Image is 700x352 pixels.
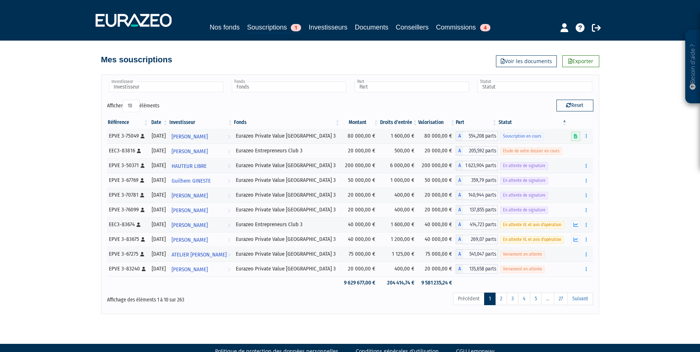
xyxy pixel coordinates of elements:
div: [DATE] [152,191,166,199]
th: Date: activer pour trier la colonne par ordre croissant [149,116,169,129]
div: A - Eurazeo Private Value Europe 3 [456,249,497,259]
i: Voir l'investisseur [228,130,230,144]
td: 1 125,00 € [379,247,418,262]
td: 20 000,00 € [418,203,456,217]
div: EPVE 3-50371 [109,162,146,169]
span: En attente de signature [500,177,548,184]
td: 204 414,74 € [379,276,418,289]
i: Voir l'investisseur [228,248,230,262]
div: EPVE 3-70781 [109,191,146,199]
div: A - Eurazeo Private Value Europe 3 [456,190,497,200]
i: Voir l'investisseur [228,159,230,173]
span: A [456,264,463,274]
div: Eurazeo Private Value [GEOGRAPHIC_DATA] 3 [236,250,338,258]
td: 20 000,00 € [341,203,379,217]
td: 20 000,00 € [341,144,379,158]
span: [PERSON_NAME] [172,233,208,247]
i: [Français] Personne physique [137,222,141,227]
th: Statut : activer pour trier la colonne par ordre d&eacute;croissant [498,116,568,129]
a: Voir les documents [496,55,557,67]
div: [DATE] [152,147,166,155]
th: Part: activer pour trier la colonne par ordre croissant [456,116,497,129]
span: A [456,249,463,259]
div: EPVE 3-67275 [109,250,146,258]
th: Fonds: activer pour trier la colonne par ordre croissant [233,116,341,129]
div: A - Eurazeo Private Value Europe 3 [456,161,497,170]
a: 5 [530,293,542,305]
a: [PERSON_NAME] [169,188,234,203]
a: 1 [484,293,496,305]
td: 40 000,00 € [418,217,456,232]
td: 40 000,00 € [341,217,379,232]
i: Voir l'investisseur [228,218,230,232]
i: [Français] Personne physique [140,252,144,256]
div: Eurazeo Private Value [GEOGRAPHIC_DATA] 3 [236,191,338,199]
div: Eurazeo Private Value [GEOGRAPHIC_DATA] 3 [236,206,338,214]
td: 20 000,00 € [341,188,379,203]
span: [PERSON_NAME] [172,189,208,203]
i: [Français] Personne physique [137,149,141,153]
span: A [456,205,463,215]
span: En attente VL et avis d'opération [500,236,564,243]
label: Afficher éléments [107,100,159,112]
div: A - Eurazeo Entrepreneurs Club 3 [456,220,497,230]
i: [Français] Personne physique [141,134,145,138]
div: [DATE] [152,132,166,140]
td: 9 629 677,00 € [341,276,379,289]
p: Besoin d'aide ? [689,34,697,100]
span: 140,944 parts [463,190,497,200]
td: 6 000,00 € [379,158,418,173]
span: 554,208 parts [463,131,497,141]
td: 75 000,00 € [418,247,456,262]
span: 414,723 parts [463,220,497,230]
a: Documents [355,22,389,32]
a: Suivant [568,293,593,305]
span: [PERSON_NAME] [172,218,208,232]
span: 1 623,904 parts [463,161,497,170]
div: [DATE] [152,265,166,273]
td: 200 000,00 € [418,158,456,173]
span: 4 [480,24,490,31]
th: Investisseur: activer pour trier la colonne par ordre croissant [169,116,234,129]
i: Voir l'investisseur [228,233,230,247]
span: Guilhem GINESTE [172,174,211,188]
td: 50 000,00 € [418,173,456,188]
a: [PERSON_NAME] [169,232,234,247]
a: ATELIER [PERSON_NAME] [169,247,234,262]
span: En attente de signature [500,192,548,199]
span: A [456,146,463,156]
th: Référence : activer pour trier la colonne par ordre croissant [107,116,149,129]
i: Voir l'investisseur [228,189,230,203]
div: A - Eurazeo Private Value Europe 3 [456,131,497,141]
img: 1732889491-logotype_eurazeo_blanc_rvb.png [96,14,172,27]
div: A - Eurazeo Private Value Europe 3 [456,176,497,185]
td: 40 000,00 € [418,232,456,247]
span: A [456,220,463,230]
i: [Français] Personne physique [142,267,146,271]
div: Eurazeo Entrepreneurs Club 3 [236,147,338,155]
td: 1 600,00 € [379,129,418,144]
div: [DATE] [152,162,166,169]
span: Versement en attente [500,266,545,273]
span: [PERSON_NAME] [172,263,208,276]
div: Eurazeo Private Value [GEOGRAPHIC_DATA] 3 [236,235,338,243]
div: [DATE] [152,176,166,184]
a: Investisseurs [308,22,347,32]
td: 20 000,00 € [418,144,456,158]
div: A - Eurazeo Private Value Europe 3 [456,205,497,215]
a: 4 [518,293,530,305]
span: ATELIER [PERSON_NAME] [172,248,227,262]
span: 205,592 parts [463,146,497,156]
a: Exporter [562,55,599,67]
td: 9 581 235,24 € [418,276,456,289]
div: EEC3-83674 [109,221,146,228]
span: Etude de votre dossier en cours [500,148,562,155]
td: 500,00 € [379,144,418,158]
span: 359,79 parts [463,176,497,185]
h4: Mes souscriptions [101,55,172,64]
div: [DATE] [152,235,166,243]
div: EPVE 3-76099 [109,206,146,214]
a: [PERSON_NAME] [169,144,234,158]
i: [Français] Personne physique [140,193,144,197]
div: Eurazeo Entrepreneurs Club 3 [236,221,338,228]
